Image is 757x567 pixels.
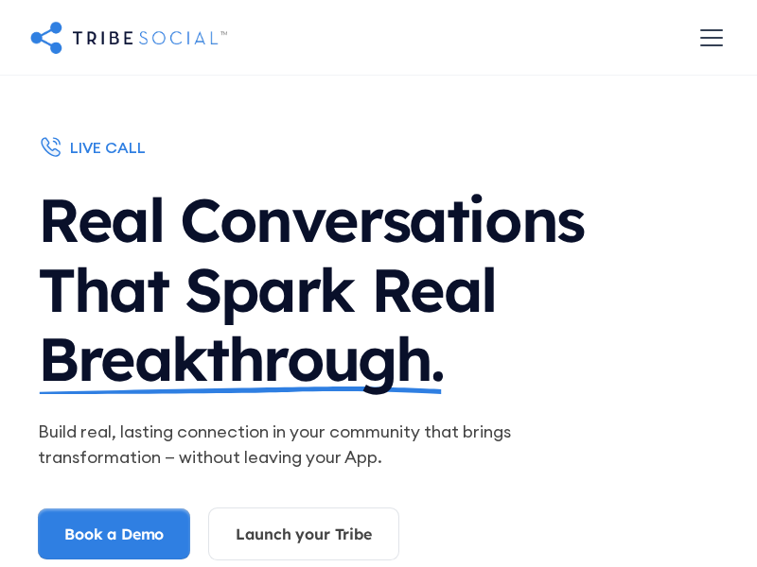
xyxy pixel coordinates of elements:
span: Breakthrough. [38,324,444,394]
a: Launch your Tribe [208,507,398,560]
a: home [30,18,227,56]
div: menu [689,15,727,60]
p: Build real, lasting connection in your community that brings transformation — without leaving you... [38,419,522,470]
div: live call [70,137,146,158]
h1: Real Conversations That Spark Real [38,166,719,404]
a: Book a Demo [38,508,190,559]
